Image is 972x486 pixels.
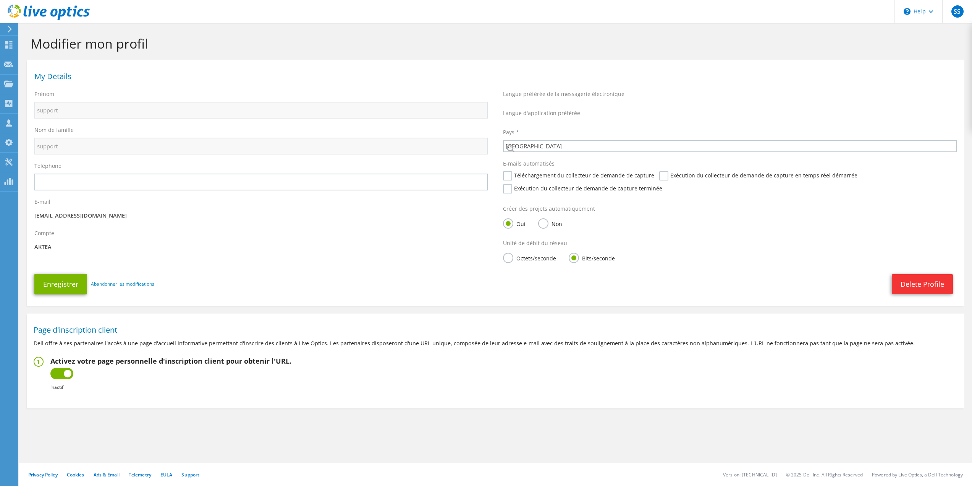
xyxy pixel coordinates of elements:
label: Bits/seconde [569,253,615,262]
span: SS [951,5,964,18]
a: Cookies [67,471,84,478]
label: Pays * [503,128,519,136]
p: AKTEA [34,243,488,251]
label: Unité de débit du réseau [503,239,567,247]
label: Téléchargement du collecteur de demande de capture [503,171,654,180]
label: Nom de famille [34,126,74,134]
a: Ads & Email [94,471,120,478]
label: Langue préférée de la messagerie électronique [503,90,624,98]
label: Prénom [34,90,54,98]
a: EULA [160,471,172,478]
li: Version: [TECHNICAL_ID] [723,471,777,478]
h2: Activez votre page personnelle d'inscription client pour obtenir l'URL. [50,357,291,365]
label: Créer des projets automatiquement [503,205,595,213]
button: Enregistrer [34,274,87,294]
label: Non [538,218,562,228]
a: Telemetry [129,471,151,478]
label: Octets/seconde [503,253,556,262]
label: Oui [503,218,526,228]
label: Téléphone [34,162,61,170]
li: Powered by Live Optics, a Dell Technology [872,471,963,478]
label: Exécution du collecteur de demande de capture en temps réel démarrée [659,171,857,180]
h1: My Details [34,73,953,80]
label: E-mails automatisés [503,160,555,167]
li: © 2025 Dell Inc. All Rights Reserved [786,471,863,478]
b: Inactif [50,384,63,390]
h1: Modifier mon profil [31,36,957,52]
label: Exécution du collecteur de demande de capture terminée [503,184,662,193]
p: Dell offre à ses partenaires l'accès à une page d'accueil informative permettant d'inscrire des c... [34,339,957,348]
label: Langue d'application préférée [503,109,580,117]
a: Delete Profile [892,274,953,294]
a: Support [181,471,199,478]
a: Privacy Policy [28,471,58,478]
h1: Page d'inscription client [34,326,954,334]
label: Compte [34,229,54,237]
label: E-mail [34,198,50,206]
a: Abandonner les modifications [91,280,154,288]
svg: \n [904,8,911,15]
p: [EMAIL_ADDRESS][DOMAIN_NAME] [34,211,488,220]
